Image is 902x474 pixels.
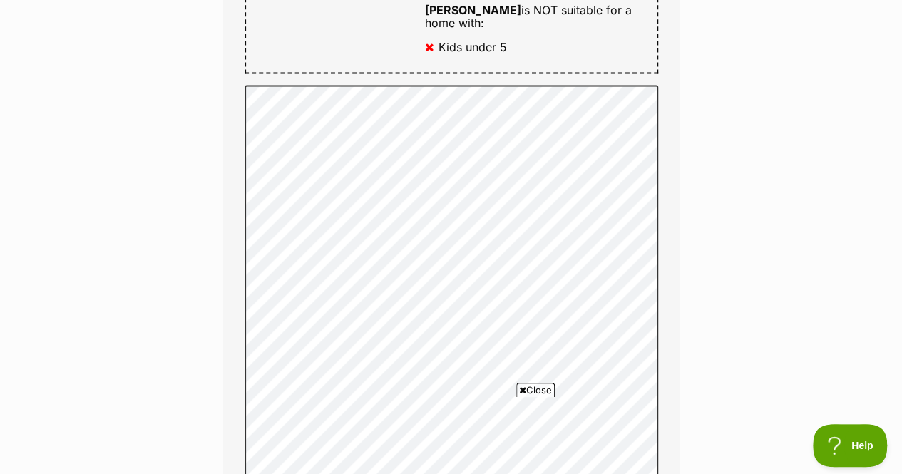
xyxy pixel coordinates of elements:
iframe: Advertisement [192,403,711,467]
span: Close [516,383,555,397]
div: Kids under 5 [439,41,507,53]
iframe: Help Scout Beacon - Open [813,424,888,467]
strong: [PERSON_NAME] [425,3,521,17]
div: is NOT suitable for a home with: [425,4,638,30]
